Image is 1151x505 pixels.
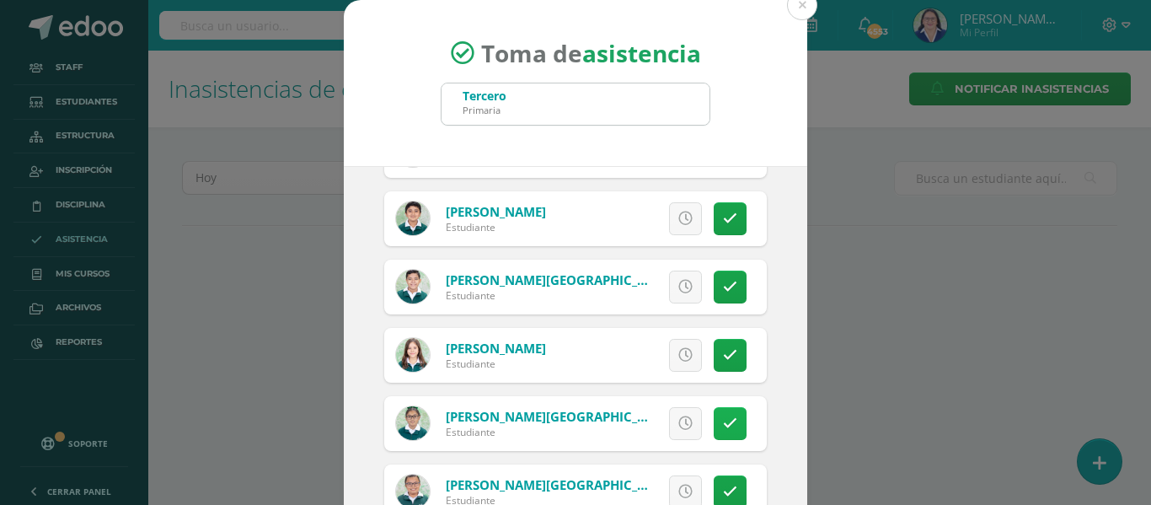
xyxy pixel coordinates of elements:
[442,83,709,125] input: Busca un grado o sección aquí...
[446,476,675,493] a: [PERSON_NAME][GEOGRAPHIC_DATA]
[463,88,506,104] div: Tercero
[446,220,546,234] div: Estudiante
[396,406,430,440] img: cf6e1587d10c2024431f7eb4706987e2.png
[446,425,648,439] div: Estudiante
[582,37,701,69] strong: asistencia
[463,104,506,116] div: Primaria
[481,37,701,69] span: Toma de
[446,203,546,220] a: [PERSON_NAME]
[446,408,675,425] a: [PERSON_NAME][GEOGRAPHIC_DATA]
[446,288,648,303] div: Estudiante
[446,340,546,357] a: [PERSON_NAME]
[446,271,675,288] a: [PERSON_NAME][GEOGRAPHIC_DATA]
[396,338,430,372] img: cb543fc8380f827a4671e3ecc53844f7.png
[446,357,546,371] div: Estudiante
[396,270,430,304] img: c020b7dc413c12486ced7718d70c7e11.png
[396,201,430,235] img: df7ba51da988a3458182ae9a40239eed.png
